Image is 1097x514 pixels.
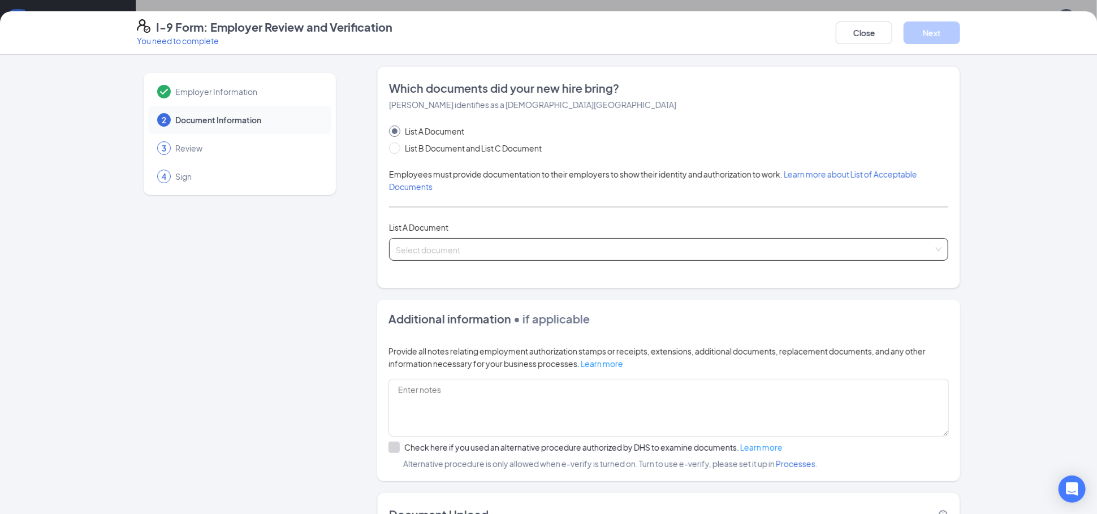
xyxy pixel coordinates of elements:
[836,21,892,44] button: Close
[162,114,166,126] span: 2
[137,19,150,33] svg: FormI9EVerifyIcon
[388,457,949,470] span: Alternative procedure is only allowed when e-verify is turned on. Turn to use e-verify, please se...
[904,21,960,44] button: Next
[388,346,926,369] span: Provide all notes relating employment authorization stamps or receipts, extensions, additional do...
[404,442,783,453] div: Check here if you used an alternative procedure authorized by DHS to examine documents.
[776,459,815,469] a: Processes
[400,142,546,154] span: List B Document and List C Document
[389,80,948,96] span: Which documents did your new hire bring?
[1059,476,1086,503] div: Open Intercom Messenger
[175,114,320,126] span: Document Information
[388,312,511,326] span: Additional information
[162,171,166,182] span: 4
[175,86,320,97] span: Employer Information
[400,125,469,137] span: List A Document
[157,85,171,98] svg: Checkmark
[162,142,166,154] span: 3
[389,222,448,232] span: List A Document
[511,312,590,326] span: • if applicable
[175,142,320,154] span: Review
[581,358,623,369] a: Learn more
[156,19,392,35] h4: I-9 Form: Employer Review and Verification
[740,442,783,452] a: Learn more
[389,100,676,110] span: [PERSON_NAME] identifies as a [DEMOGRAPHIC_DATA][GEOGRAPHIC_DATA]
[175,171,320,182] span: Sign
[137,35,392,46] p: You need to complete
[389,169,917,192] span: Employees must provide documentation to their employers to show their identity and authorization ...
